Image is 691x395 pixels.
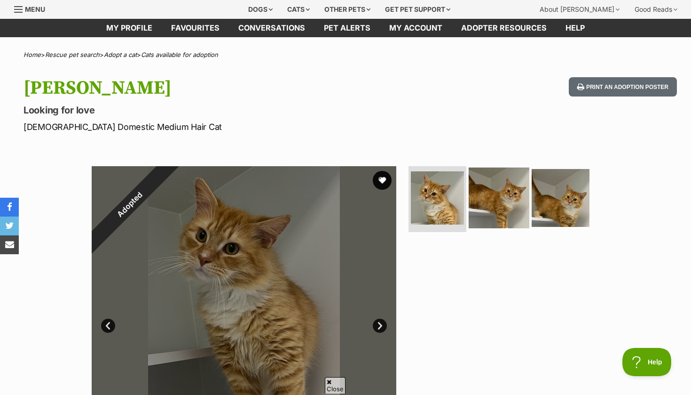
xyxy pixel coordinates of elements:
img: Photo of Sam Smith [532,169,589,227]
h1: [PERSON_NAME] [24,77,421,99]
a: Pet alerts [314,19,380,37]
iframe: Help Scout Beacon - Open [622,348,672,376]
div: Adopted [70,145,189,264]
p: [DEMOGRAPHIC_DATA] Domestic Medium Hair Cat [24,121,421,133]
a: Adopt a cat [104,51,137,58]
a: Cats available for adoption [141,51,218,58]
a: Home [24,51,41,58]
img: Photo of Sam Smith [469,168,529,228]
button: favourite [373,171,392,190]
a: Adopter resources [452,19,556,37]
p: Looking for love [24,104,421,117]
a: conversations [229,19,314,37]
a: Prev [101,319,115,333]
button: Print an adoption poster [569,77,677,97]
img: Photo of Sam Smith [411,171,464,225]
a: Help [556,19,594,37]
a: Rescue pet search [45,51,100,58]
a: Next [373,319,387,333]
span: Menu [25,5,45,13]
span: Close [325,377,345,394]
a: My account [380,19,452,37]
a: Favourites [162,19,229,37]
a: My profile [97,19,162,37]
